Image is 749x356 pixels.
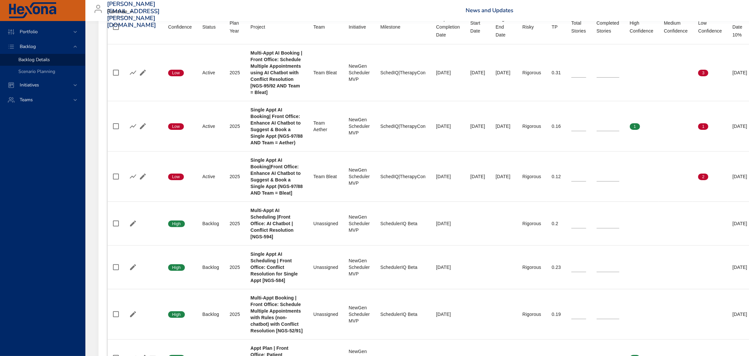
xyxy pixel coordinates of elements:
[522,311,541,318] div: Rigorous
[380,23,400,31] div: Milestone
[251,295,303,333] b: Multi-Appt Booking | Front Office: Schedule Multiple Appointments with Rules (non-chatbot) with C...
[698,19,722,35] div: Sort
[630,124,640,130] span: 1
[349,23,370,31] span: Initiative
[168,221,185,227] span: High
[698,124,708,130] span: 1
[733,264,747,271] div: [DATE]
[470,123,485,130] div: [DATE]
[630,19,653,35] div: Sort
[202,23,216,31] div: Sort
[202,311,219,318] div: Backlog
[230,311,240,318] div: 2025
[552,23,558,31] div: Sort
[168,312,185,318] span: High
[630,174,640,180] span: 0
[313,264,338,271] div: Unassigned
[202,220,219,227] div: Backlog
[733,69,747,76] div: [DATE]
[436,173,460,180] div: [DATE]
[168,23,192,31] div: Sort
[733,15,747,39] div: End Date 10%
[571,19,586,35] div: Total Stories
[168,174,184,180] span: Low
[202,23,219,31] span: Status
[698,70,708,76] span: 3
[571,19,586,35] div: Sort
[436,69,460,76] div: [DATE]
[349,23,366,31] div: Initiative
[733,173,747,180] div: [DATE]
[380,123,426,130] div: SchedIQ|TherapyCon
[552,264,561,271] div: 0.23
[552,69,561,76] div: 0.31
[380,264,426,271] div: SchedulerIQ Beta
[664,19,688,35] div: Medium Confidence
[230,264,240,271] div: 2025
[128,219,138,228] button: Edit Project Details
[496,173,512,180] div: [DATE]
[251,107,303,145] b: Single Appt AI Booking| Front Office: Enhance AI Chatbot to Suggest & Book a Single Appt (NGS-97/...
[251,23,265,31] div: Project
[128,121,138,131] button: Show Burnup
[522,173,541,180] div: Rigorous
[436,123,460,130] div: [DATE]
[552,173,561,180] div: 0.12
[168,23,192,31] div: Confidence
[349,116,370,136] div: NewGen Scheduler MVP
[552,311,561,318] div: 0.19
[313,23,325,31] div: Sort
[436,220,460,227] div: [DATE]
[230,19,240,35] div: Sort
[470,69,485,76] div: [DATE]
[380,23,400,31] div: Sort
[630,19,653,35] div: High Confidence
[522,123,541,130] div: Rigorous
[380,220,426,227] div: SchedulerIQ Beta
[202,123,219,130] div: Active
[251,251,298,283] b: Single Appt AI Scheduling | Front Office: Conflict Resolution for Single Appt [NGS-584]
[18,57,50,63] span: Backlog Details
[138,68,148,78] button: Edit Project Details
[522,264,541,271] div: Rigorous
[349,257,370,277] div: NewGen Scheduler MVP
[698,19,722,35] div: Low Confidence
[313,69,338,76] div: Team Bleat
[496,15,512,39] div: Sort
[349,304,370,324] div: NewGen Scheduler MVP
[251,50,302,95] b: Multi-Appt AI Booking | Front Office: Schedule Multiple Appointments using AI Chatbot with Confli...
[168,265,185,271] span: High
[168,124,184,130] span: Low
[349,214,370,233] div: NewGen Scheduler MVP
[313,173,338,180] div: Team Bleat
[436,15,460,39] div: Sort
[14,29,43,35] span: Portfolio
[664,124,674,130] span: 0
[349,63,370,83] div: NewGen Scheduler MVP
[138,172,148,181] button: Edit Project Details
[436,311,460,318] div: [DATE]
[107,7,135,17] div: Raintree
[470,173,485,180] div: [DATE]
[664,174,674,180] span: 0
[202,23,216,31] div: Status
[522,23,541,31] span: Risky
[128,172,138,181] button: Show Burnup
[522,220,541,227] div: Rigorous
[552,23,558,31] div: TP
[380,173,426,180] div: SchedIQ|TherapyCon
[128,68,138,78] button: Show Burnup
[436,15,460,39] span: Requested Completion Date
[251,23,303,31] span: Project
[14,43,41,50] span: Backlog
[202,69,219,76] div: Active
[552,23,561,31] span: TP
[496,15,512,39] span: Original End Date
[733,123,747,130] div: [DATE]
[230,19,240,35] div: Plan Year
[522,23,534,31] div: Sort
[470,19,485,35] div: Start Date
